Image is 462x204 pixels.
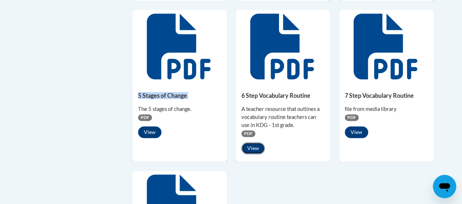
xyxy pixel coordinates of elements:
button: View [241,142,265,154]
button: View [345,126,368,138]
span: PDF [138,114,152,121]
span: PDF [345,114,359,121]
div: A teacher resource that outlines a vocabulary routine teachers can use in KDG - 1st grade. [241,105,325,129]
h5: 5 Stages of Change [138,92,221,99]
iframe: Button to launch messaging window [433,175,456,198]
div: The 5 stages of change. [138,105,221,113]
div: file from media library [345,105,428,113]
button: View [138,126,161,138]
h5: 6 Step Vocabulary Routine [241,92,325,99]
span: PDF [241,130,255,137]
h5: 7 Step Vocabulary Routine [345,92,428,99]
